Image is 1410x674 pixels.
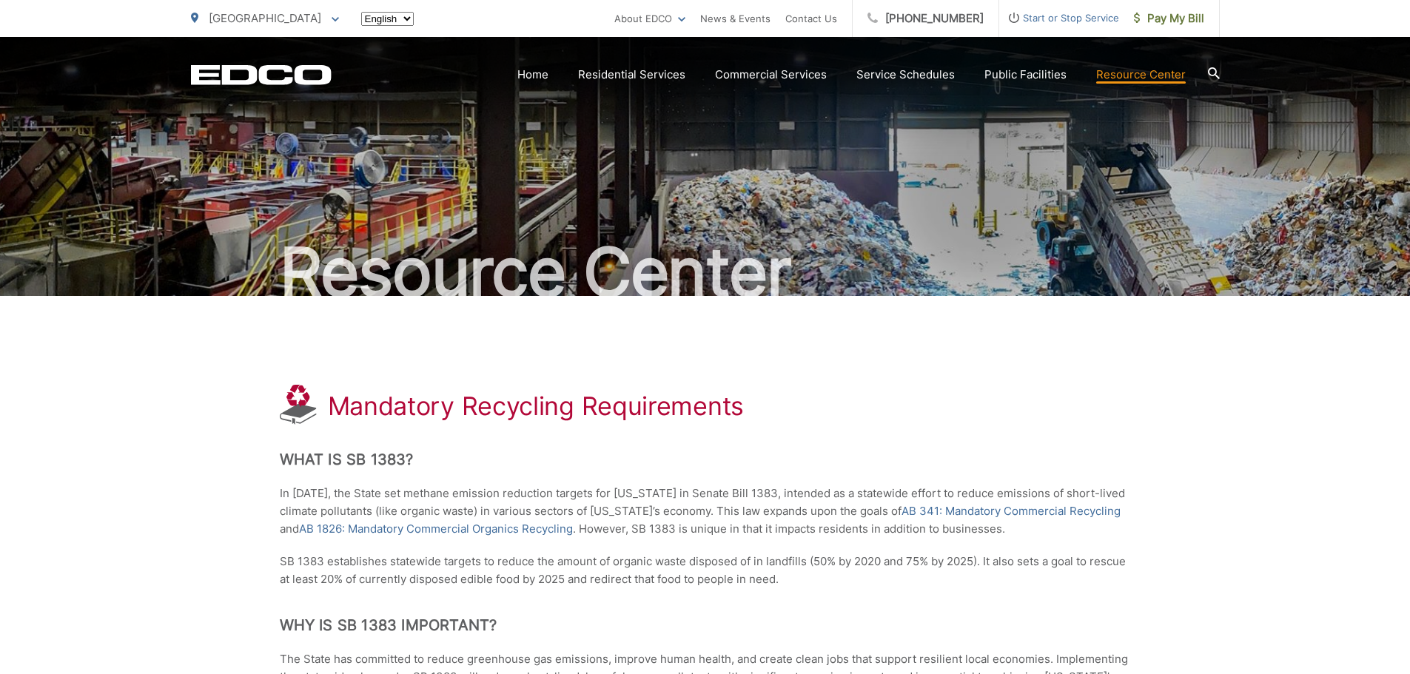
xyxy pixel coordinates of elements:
a: Residential Services [578,66,685,84]
select: Select a language [361,12,414,26]
h1: Mandatory Recycling Requirements [328,391,744,421]
a: EDCD logo. Return to the homepage. [191,64,332,85]
span: [GEOGRAPHIC_DATA] [209,11,321,25]
a: Contact Us [785,10,837,27]
a: Public Facilities [984,66,1067,84]
h2: Why is SB 1383 Important? [280,616,1131,634]
p: In [DATE], the State set methane emission reduction targets for [US_STATE] in Senate Bill 1383, i... [280,485,1131,538]
p: SB 1383 establishes statewide targets to reduce the amount of organic waste disposed of in landfi... [280,553,1131,588]
span: Pay My Bill [1134,10,1204,27]
a: AB 1826: Mandatory Commercial Organics Recycling [299,520,573,538]
h2: What is SB 1383? [280,451,1131,468]
h2: Resource Center [191,235,1220,309]
a: AB 341: Mandatory Commercial Recycling [902,502,1121,520]
a: About EDCO [614,10,685,27]
a: Commercial Services [715,66,827,84]
a: Resource Center [1096,66,1186,84]
a: Service Schedules [856,66,955,84]
a: News & Events [700,10,771,27]
a: Home [517,66,548,84]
